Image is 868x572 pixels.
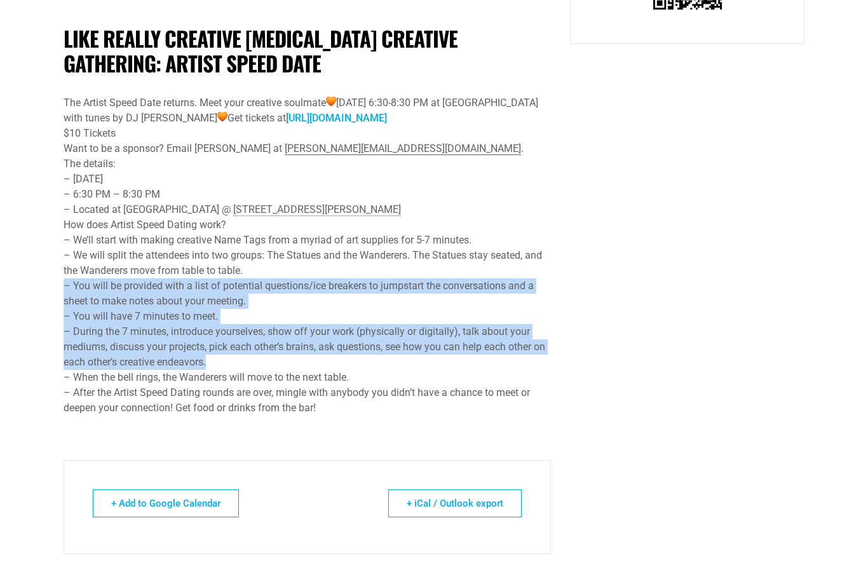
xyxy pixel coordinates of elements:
[93,489,239,517] a: + Add to Google Calendar
[64,385,551,416] div: – After the Artist Speed Dating rounds are over, mingle with anybody you didn’t have a chance to ...
[64,278,551,309] div: – You will be provided with a list of potential questions/ice breakers to jumpstart the conversat...
[64,309,551,324] div: – You will have 7 minutes to meet.
[217,111,227,121] img: 🧡
[326,96,336,106] img: 🧡
[64,141,551,156] div: Want to be a sponsor? Email [PERSON_NAME] at .
[64,217,551,233] div: How does Artist Speed Dating work?
[64,156,551,217] div: The details: – [DATE] – 6:30 PM – 8:30 PM – Located at [GEOGRAPHIC_DATA] @
[64,126,551,141] div: $10 Tickets
[64,248,551,278] div: – We will split the attendees into two groups: The Statues and the Wanderers. The Statues stay se...
[64,370,551,385] div: – When the bell rings, the Wanderers will move to the next table.
[64,324,551,370] div: – During the 7 minutes, introduce yourselves, show off your work (physically or digitally), talk ...
[286,112,387,124] a: [URL][DOMAIN_NAME]
[64,26,551,76] h1: Like Really Creative [MEDICAL_DATA] Creative Gathering: Artist Speed Date
[64,95,551,126] div: The Artist Speed Date returns. Meet your creative soulmate [DATE] 6:30-8:30 PM at [GEOGRAPHIC_DAT...
[388,489,522,517] a: + iCal / Outlook export
[64,233,551,248] div: – We’ll start with making creative Name Tags from a myriad of art supplies for 5-7 minutes.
